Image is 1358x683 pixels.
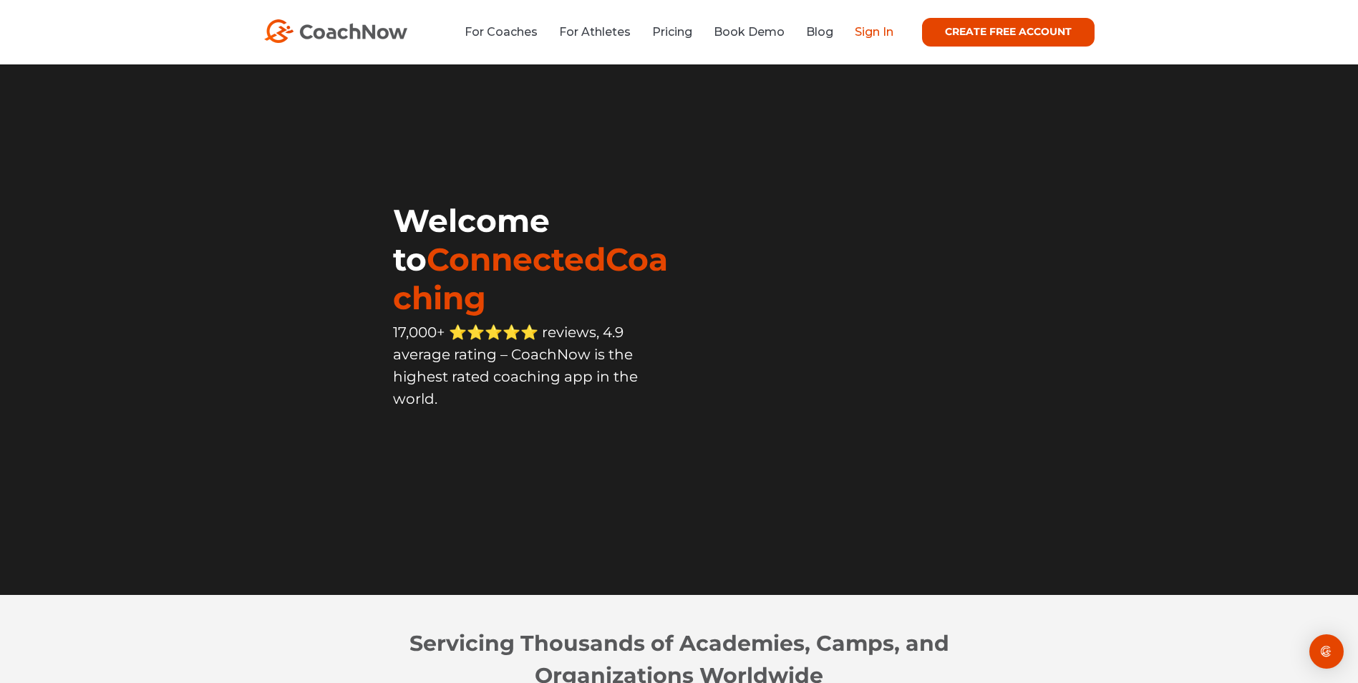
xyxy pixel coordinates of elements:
a: CREATE FREE ACCOUNT [922,18,1095,47]
a: Book Demo [714,25,785,39]
a: For Athletes [559,25,631,39]
h1: Welcome to [393,201,679,317]
a: For Coaches [465,25,538,39]
a: Blog [806,25,833,39]
span: ConnectedCoaching [393,240,668,317]
span: 17,000+ ⭐️⭐️⭐️⭐️⭐️ reviews, 4.9 average rating – CoachNow is the highest rated coaching app in th... [393,324,638,407]
a: Pricing [652,25,692,39]
iframe: Embedded CTA [393,441,679,484]
a: Sign In [855,25,893,39]
img: CoachNow Logo [264,19,407,43]
div: Open Intercom Messenger [1309,634,1344,669]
